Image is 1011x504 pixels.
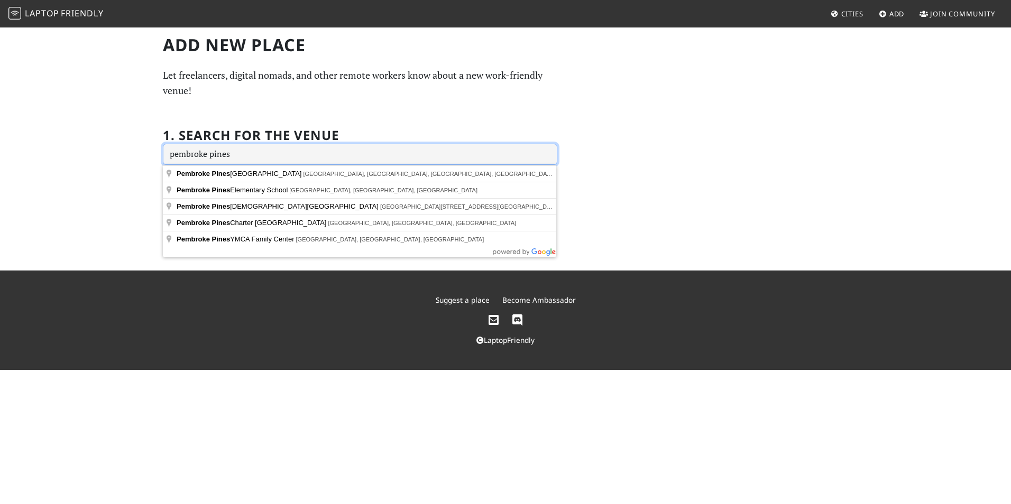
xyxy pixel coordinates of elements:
span: Pembroke Pines [177,186,230,194]
a: Add [875,4,909,23]
span: Pembroke Pines [177,235,230,243]
span: Laptop [25,7,59,19]
span: YMCA Family Center [177,235,296,243]
span: Pembroke Pines [177,219,230,227]
span: Friendly [61,7,103,19]
span: [GEOGRAPHIC_DATA], [GEOGRAPHIC_DATA], [GEOGRAPHIC_DATA] [296,236,484,242]
a: Suggest a place [436,295,490,305]
a: Cities [826,4,868,23]
span: Elementary School [177,186,289,194]
input: Enter a location [163,144,557,165]
span: [DEMOGRAPHIC_DATA][GEOGRAPHIC_DATA] [177,202,380,210]
p: Let freelancers, digital nomads, and other remote workers know about a new work-friendly venue! [163,68,557,98]
span: Cities [841,9,863,18]
span: [GEOGRAPHIC_DATA][STREET_ADDRESS][GEOGRAPHIC_DATA][GEOGRAPHIC_DATA] [380,203,619,210]
a: Become Ambassador [502,295,576,305]
span: [GEOGRAPHIC_DATA], [GEOGRAPHIC_DATA], [GEOGRAPHIC_DATA] [328,220,516,226]
a: LaptopFriendly LaptopFriendly [8,5,104,23]
span: Charter [GEOGRAPHIC_DATA] [177,219,328,227]
span: Pembroke Pines [177,202,230,210]
h1: Add new Place [163,35,557,55]
span: Add [889,9,905,18]
h2: 1. Search for the venue [163,128,339,143]
a: Join Community [915,4,999,23]
span: [GEOGRAPHIC_DATA], [GEOGRAPHIC_DATA], [GEOGRAPHIC_DATA], [GEOGRAPHIC_DATA] [303,171,555,177]
span: [GEOGRAPHIC_DATA], [GEOGRAPHIC_DATA], [GEOGRAPHIC_DATA] [289,187,477,193]
span: Join Community [930,9,995,18]
img: LaptopFriendly [8,7,21,20]
a: LaptopFriendly [476,335,535,345]
span: Pembroke Pines [177,170,230,178]
span: [GEOGRAPHIC_DATA] [177,170,303,178]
